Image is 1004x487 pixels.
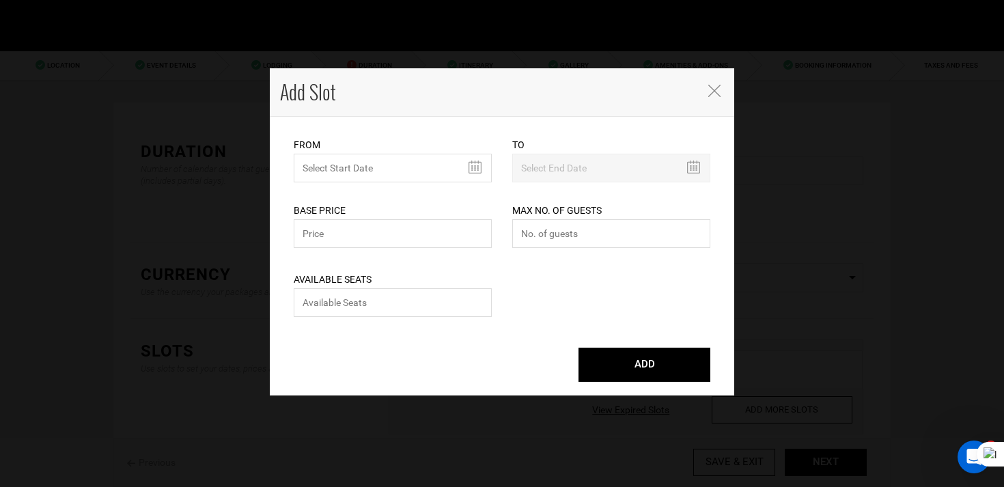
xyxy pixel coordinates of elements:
[294,204,346,217] label: Base Price
[280,79,693,106] h4: Add Slot
[512,219,710,248] input: No. of guests
[294,273,372,286] label: Available Seats
[707,83,721,97] button: Close
[512,138,525,152] label: To
[512,204,602,217] label: Max No. of Guests
[294,288,492,317] input: Available Seats
[294,219,492,248] input: Price
[578,348,710,382] button: ADD
[294,154,492,182] input: Select Start Date
[958,441,990,473] iframe: Intercom live chat
[294,138,320,152] label: From
[986,441,996,451] span: 1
